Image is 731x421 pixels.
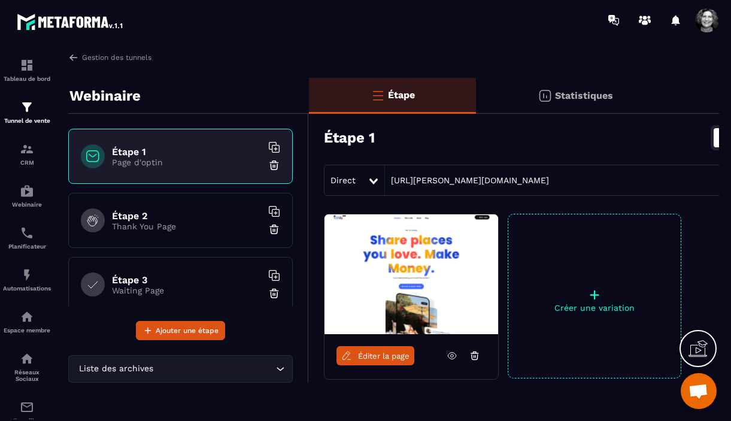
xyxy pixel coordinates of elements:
[136,321,225,340] button: Ajouter une étape
[20,142,34,156] img: formation
[17,11,125,32] img: logo
[538,89,552,103] img: stats.20deebd0.svg
[3,159,51,166] p: CRM
[20,310,34,324] img: automations
[324,214,498,334] img: image
[681,373,717,409] a: Ouvrir le chat
[3,243,51,250] p: Planificateur
[20,352,34,366] img: social-network
[3,217,51,259] a: schedulerschedulerPlanificateur
[385,175,549,185] a: [URL][PERSON_NAME][DOMAIN_NAME]
[268,223,280,235] img: trash
[3,301,51,343] a: automationsautomationsEspace membre
[112,286,262,295] p: Waiting Page
[358,352,410,361] span: Éditer la page
[324,129,375,146] h3: Étape 1
[156,362,273,375] input: Search for option
[3,91,51,133] a: formationformationTunnel de vente
[112,210,262,222] h6: Étape 2
[268,287,280,299] img: trash
[3,327,51,334] p: Espace membre
[20,58,34,72] img: formation
[112,274,262,286] h6: Étape 3
[555,90,613,101] p: Statistiques
[3,285,51,292] p: Automatisations
[3,343,51,391] a: social-networksocial-networkRéseaux Sociaux
[68,52,79,63] img: arrow
[112,146,262,158] h6: Étape 1
[68,52,151,63] a: Gestion des tunnels
[268,159,280,171] img: trash
[112,158,262,167] p: Page d'optin
[3,259,51,301] a: automationsautomationsAutomatisations
[3,75,51,82] p: Tableau de bord
[112,222,262,231] p: Thank You Page
[3,133,51,175] a: formationformationCRM
[3,117,51,124] p: Tunnel de vente
[336,346,414,365] a: Éditer la page
[20,226,34,240] img: scheduler
[3,369,51,382] p: Réseaux Sociaux
[3,175,51,217] a: automationsautomationsWebinaire
[20,184,34,198] img: automations
[68,355,293,383] div: Search for option
[508,286,681,303] p: +
[3,201,51,208] p: Webinaire
[156,325,219,337] span: Ajouter une étape
[508,303,681,313] p: Créer une variation
[69,84,141,108] p: Webinaire
[76,362,156,375] span: Liste des archives
[3,49,51,91] a: formationformationTableau de bord
[371,88,385,102] img: bars-o.4a397970.svg
[330,175,356,185] span: Direct
[20,400,34,414] img: email
[20,268,34,282] img: automations
[20,100,34,114] img: formation
[388,89,415,101] p: Étape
